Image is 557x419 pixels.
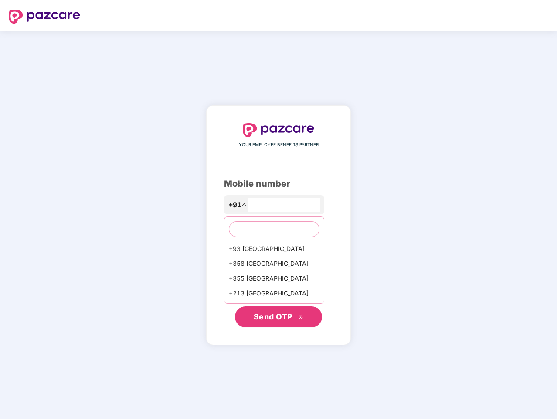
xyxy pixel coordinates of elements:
span: Send OTP [254,312,292,321]
div: Mobile number [224,177,333,191]
button: Send OTPdouble-right [235,306,322,327]
span: +91 [228,199,241,210]
div: +1684 AmericanSamoa [224,301,324,316]
div: +93 [GEOGRAPHIC_DATA] [224,241,324,256]
img: logo [9,10,80,24]
span: double-right [298,315,304,320]
span: up [241,202,247,207]
div: +213 [GEOGRAPHIC_DATA] [224,286,324,301]
div: +355 [GEOGRAPHIC_DATA] [224,271,324,286]
span: YOUR EMPLOYEE BENEFITS PARTNER [239,141,319,148]
div: +358 [GEOGRAPHIC_DATA] [224,256,324,271]
img: logo [243,123,314,137]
